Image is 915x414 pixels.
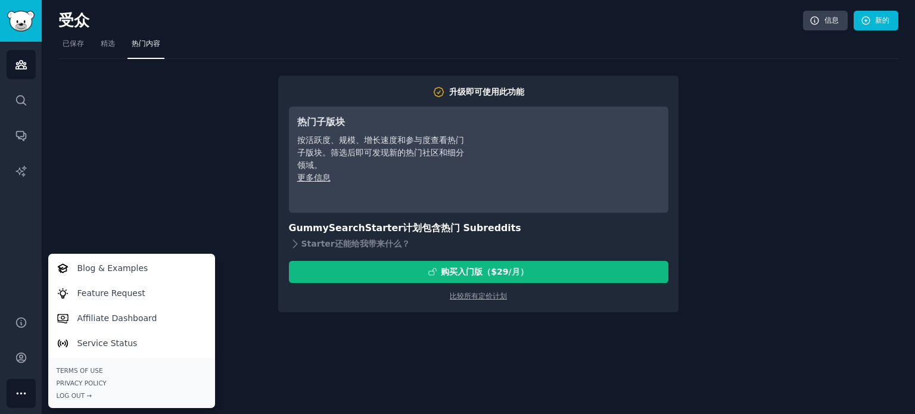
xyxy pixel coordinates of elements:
iframe: YouTube 视频播放器 [481,115,660,204]
a: Privacy Policy [57,379,207,387]
a: 比较所有定价计划 [450,292,507,300]
a: Feature Request [50,281,213,306]
font: 按活跃度、规模、增长速度和参与度查看热门子版块。筛选后即可发现新的热门社区和细分领域。 [297,135,464,170]
a: Affiliate Dashboard [50,306,213,331]
font: （$ [483,267,497,276]
button: 购买入门版（$29/月） [289,261,668,283]
font: 信息 [824,16,839,24]
p: Service Status [77,337,138,350]
font: 已保存 [63,39,84,48]
font: 购买 [441,267,457,276]
font: Starter [301,239,335,248]
font: 入门版 [457,267,483,276]
a: 新的 [854,11,898,31]
font: 精选 [101,39,115,48]
font: GummySearch [289,222,365,234]
a: 已保存 [58,35,88,59]
font: 计划 [403,222,422,234]
font: 包含 [422,222,441,234]
font: 新的 [875,16,889,24]
a: Service Status [50,331,213,356]
font: ？ [402,239,410,248]
a: Terms of Use [57,366,207,375]
font: 升级即可使用此功能 [449,87,524,97]
font: 热门 Subreddits [441,222,521,234]
p: Affiliate Dashboard [77,312,157,325]
a: 热门内容 [127,35,164,59]
a: 信息 [803,11,848,31]
p: Blog & Examples [77,262,148,275]
img: GummySearch 徽标 [7,11,35,32]
a: Blog & Examples [50,256,213,281]
font: /月 [509,267,520,276]
div: Log Out → [57,391,207,400]
font: 受众 [58,11,89,29]
a: 更多信息 [297,173,331,182]
font: ） [520,267,528,276]
font: Starter [365,222,403,234]
font: 还能给我带来什么 [335,239,402,248]
p: Feature Request [77,287,145,300]
a: 精选 [97,35,119,59]
font: 29 [497,267,508,276]
font: 热门子版块 [297,116,345,127]
font: 热门内容 [132,39,160,48]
